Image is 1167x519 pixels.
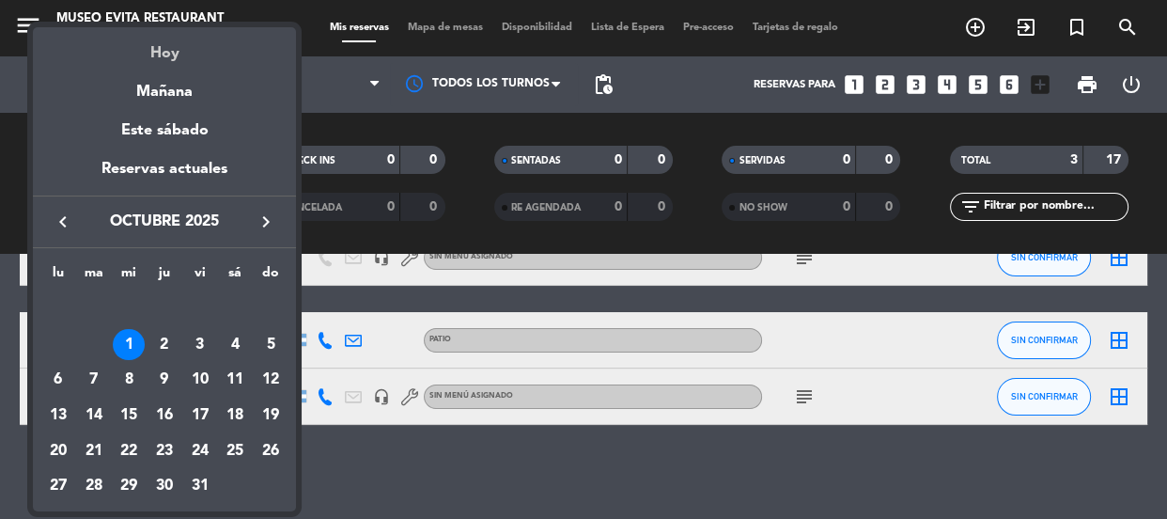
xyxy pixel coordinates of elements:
div: 7 [78,364,110,396]
td: 26 de octubre de 2025 [253,433,288,469]
td: 14 de octubre de 2025 [76,398,112,433]
div: 19 [255,400,287,432]
th: domingo [253,262,288,291]
td: OCT. [40,291,288,327]
td: 15 de octubre de 2025 [111,398,147,433]
div: 24 [184,435,216,467]
td: 31 de octubre de 2025 [182,468,218,504]
div: 5 [255,329,287,361]
div: 11 [219,364,251,396]
div: 29 [113,470,145,502]
th: martes [76,262,112,291]
div: 28 [78,470,110,502]
td: 29 de octubre de 2025 [111,468,147,504]
td: 20 de octubre de 2025 [40,433,76,469]
td: 25 de octubre de 2025 [218,433,254,469]
th: miércoles [111,262,147,291]
th: sábado [218,262,254,291]
td: 5 de octubre de 2025 [253,327,288,363]
div: 6 [42,364,74,396]
td: 8 de octubre de 2025 [111,362,147,398]
div: Reservas actuales [33,157,296,196]
td: 9 de octubre de 2025 [147,362,182,398]
td: 17 de octubre de 2025 [182,398,218,433]
td: 11 de octubre de 2025 [218,362,254,398]
td: 24 de octubre de 2025 [182,433,218,469]
td: 28 de octubre de 2025 [76,468,112,504]
td: 30 de octubre de 2025 [147,468,182,504]
th: lunes [40,262,76,291]
div: Hoy [33,27,296,66]
i: keyboard_arrow_left [52,211,74,233]
div: 30 [148,470,180,502]
div: 8 [113,364,145,396]
div: 4 [219,329,251,361]
span: octubre 2025 [80,210,249,234]
td: 21 de octubre de 2025 [76,433,112,469]
div: 15 [113,400,145,432]
td: 1 de octubre de 2025 [111,327,147,363]
td: 7 de octubre de 2025 [76,362,112,398]
div: 2 [148,329,180,361]
td: 16 de octubre de 2025 [147,398,182,433]
div: 23 [148,435,180,467]
td: 12 de octubre de 2025 [253,362,288,398]
td: 2 de octubre de 2025 [147,327,182,363]
td: 27 de octubre de 2025 [40,468,76,504]
td: 6 de octubre de 2025 [40,362,76,398]
div: Este sábado [33,104,296,157]
div: 20 [42,435,74,467]
td: 10 de octubre de 2025 [182,362,218,398]
button: keyboard_arrow_right [249,210,283,234]
td: 22 de octubre de 2025 [111,433,147,469]
div: 16 [148,400,180,432]
td: 19 de octubre de 2025 [253,398,288,433]
button: keyboard_arrow_left [46,210,80,234]
div: 17 [184,400,216,432]
div: 3 [184,329,216,361]
div: 12 [255,364,287,396]
td: 4 de octubre de 2025 [218,327,254,363]
div: 21 [78,435,110,467]
div: 18 [219,400,251,432]
div: 26 [255,435,287,467]
div: 10 [184,364,216,396]
td: 3 de octubre de 2025 [182,327,218,363]
th: viernes [182,262,218,291]
div: 31 [184,470,216,502]
td: 13 de octubre de 2025 [40,398,76,433]
td: 18 de octubre de 2025 [218,398,254,433]
div: 14 [78,400,110,432]
th: jueves [147,262,182,291]
div: 25 [219,435,251,467]
div: 22 [113,435,145,467]
div: Mañana [33,66,296,104]
div: 27 [42,470,74,502]
div: 9 [148,364,180,396]
td: 23 de octubre de 2025 [147,433,182,469]
i: keyboard_arrow_right [255,211,277,233]
div: 13 [42,400,74,432]
div: 1 [113,329,145,361]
